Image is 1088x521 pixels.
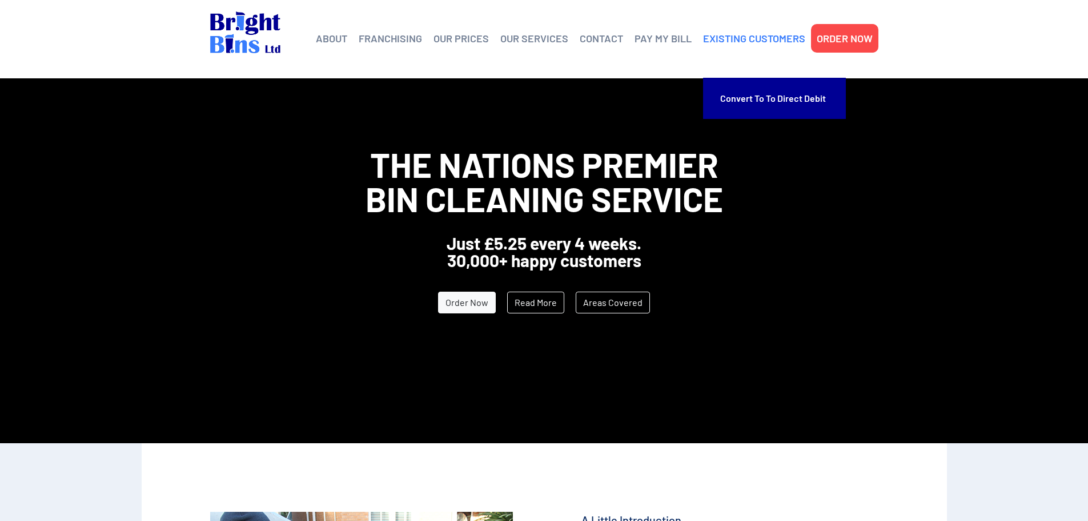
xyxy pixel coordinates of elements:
[720,83,829,113] a: Convert to To Direct Debit
[359,30,422,47] a: FRANCHISING
[576,292,650,313] a: Areas Covered
[703,30,805,47] a: EXISTING CUSTOMERS
[580,30,623,47] a: CONTACT
[438,292,496,313] a: Order Now
[316,30,347,47] a: ABOUT
[817,30,873,47] a: ORDER NOW
[500,30,568,47] a: OUR SERVICES
[433,30,489,47] a: OUR PRICES
[635,30,692,47] a: PAY MY BILL
[507,292,564,313] a: Read More
[366,144,723,219] span: The Nations Premier Bin Cleaning Service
